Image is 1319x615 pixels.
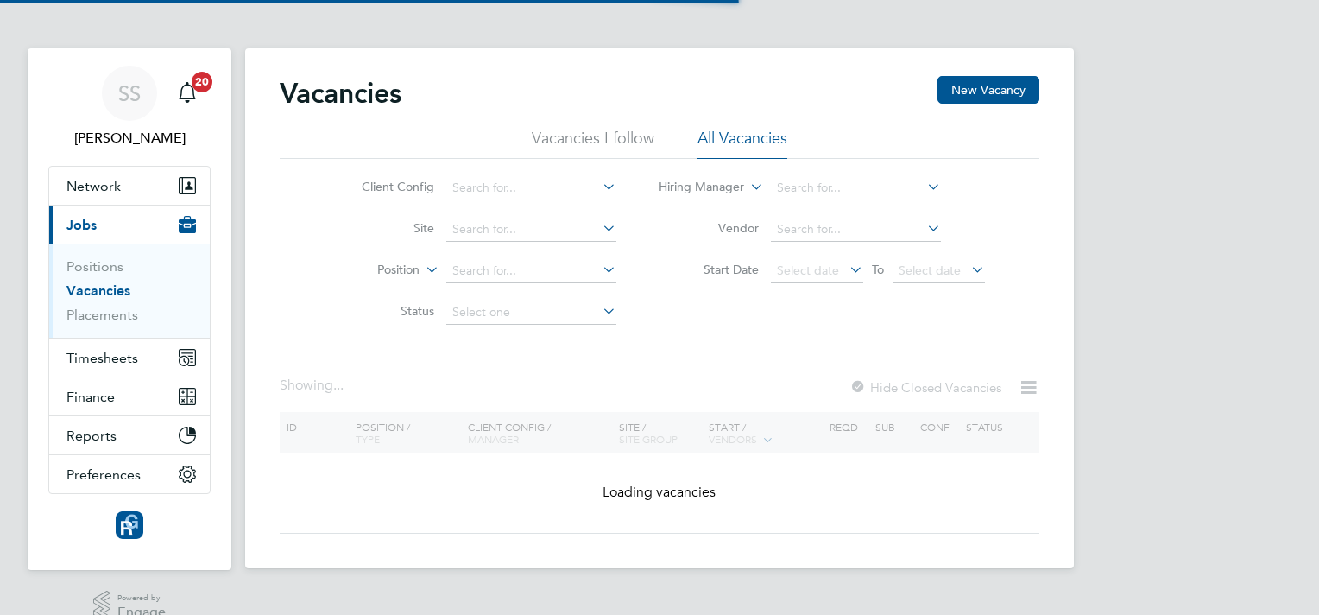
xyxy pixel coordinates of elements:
label: Status [335,303,434,319]
label: Client Config [335,179,434,194]
span: Reports [66,428,117,444]
button: Preferences [49,455,210,493]
button: Network [49,167,210,205]
input: Search for... [771,176,941,200]
li: All Vacancies [697,128,787,159]
input: Search for... [446,218,616,242]
span: Finance [66,389,115,405]
label: Vendor [659,220,759,236]
img: resourcinggroup-logo-retina.png [116,511,143,539]
span: To [867,258,889,281]
label: Hide Closed Vacancies [849,379,1001,396]
input: Search for... [771,218,941,242]
span: Jobs [66,217,97,233]
label: Position [320,262,420,279]
label: Hiring Manager [645,179,744,196]
h2: Vacancies [280,76,401,111]
span: Timesheets [66,350,138,366]
a: Placements [66,307,138,323]
a: Positions [66,258,123,275]
nav: Main navigation [28,48,231,570]
a: Go to home page [48,511,211,539]
a: 20 [170,66,205,121]
input: Search for... [446,176,616,200]
button: Reports [49,416,210,454]
button: Timesheets [49,339,210,377]
input: Select one [446,301,616,325]
input: Search for... [446,259,616,283]
span: Sasha Steeples [48,128,211,149]
div: Showing [280,377,347,395]
button: New Vacancy [937,76,1039,104]
label: Start Date [659,262,759,277]
span: 20 [192,72,212,92]
span: Powered by [117,591,166,605]
label: Site [335,220,434,236]
a: SS[PERSON_NAME] [48,66,211,149]
span: SS [118,82,141,105]
div: Jobs [49,244,210,338]
span: Select date [899,263,961,278]
span: Network [66,178,121,194]
span: Select date [777,263,839,278]
span: Preferences [66,466,141,483]
span: ... [333,377,344,394]
button: Jobs [49,206,210,244]
a: Vacancies [66,282,130,299]
li: Vacancies I follow [532,128,654,159]
button: Finance [49,377,210,415]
